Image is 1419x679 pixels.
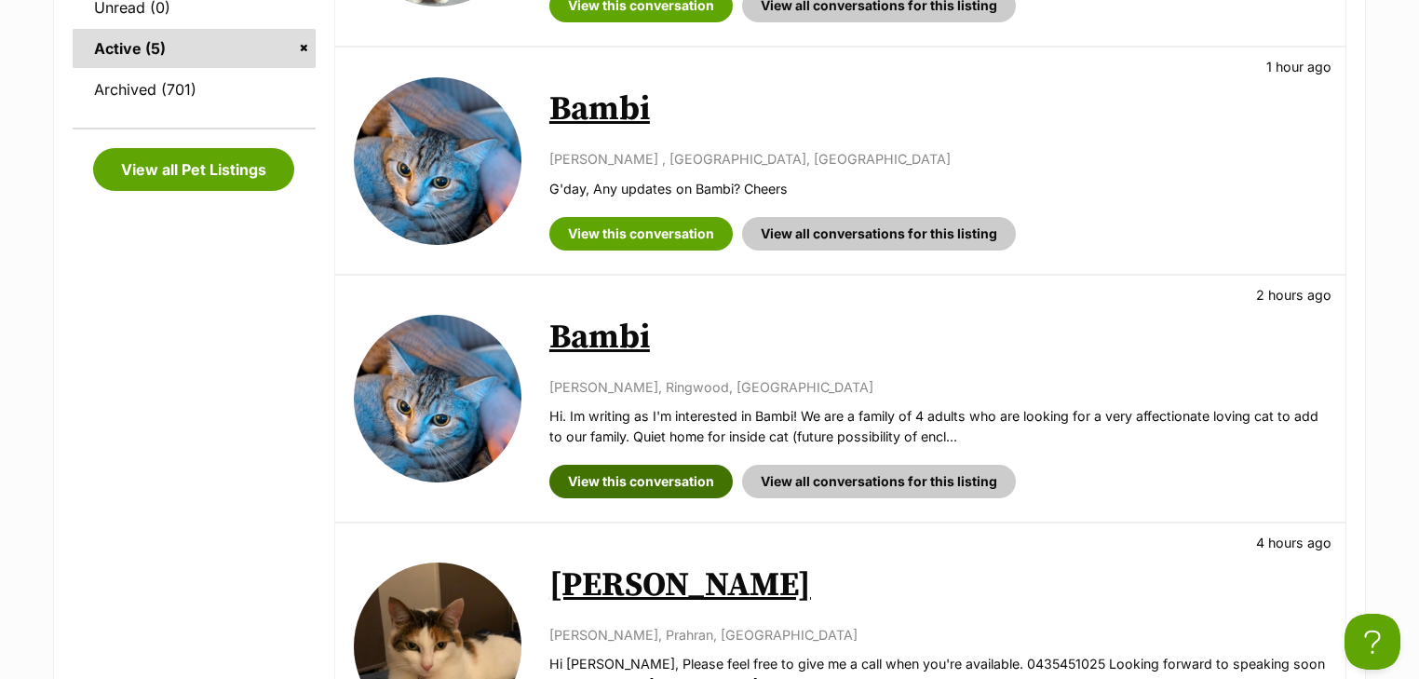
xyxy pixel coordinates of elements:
[549,406,1327,446] p: Hi. Im writing as I'm interested in Bambi! We are a family of 4 adults who are looking for a very...
[549,625,1327,645] p: [PERSON_NAME], Prahran, [GEOGRAPHIC_DATA]
[549,217,733,251] a: View this conversation
[1256,533,1331,552] p: 4 hours ago
[549,377,1327,397] p: [PERSON_NAME], Ringwood, [GEOGRAPHIC_DATA]
[549,564,811,606] a: [PERSON_NAME]
[549,465,733,498] a: View this conversation
[354,315,521,482] img: Bambi
[93,148,294,191] a: View all Pet Listings
[549,179,1327,198] p: G'day, Any updates on Bambi? Cheers
[742,217,1016,251] a: View all conversations for this listing
[73,70,316,109] a: Archived (701)
[742,465,1016,498] a: View all conversations for this listing
[1256,285,1331,305] p: 2 hours ago
[73,29,316,68] a: Active (5)
[354,77,521,245] img: Bambi
[549,88,650,130] a: Bambi
[549,317,650,359] a: Bambi
[1266,57,1331,76] p: 1 hour ago
[1345,614,1400,670] iframe: Help Scout Beacon - Open
[549,149,1327,169] p: [PERSON_NAME] , [GEOGRAPHIC_DATA], [GEOGRAPHIC_DATA]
